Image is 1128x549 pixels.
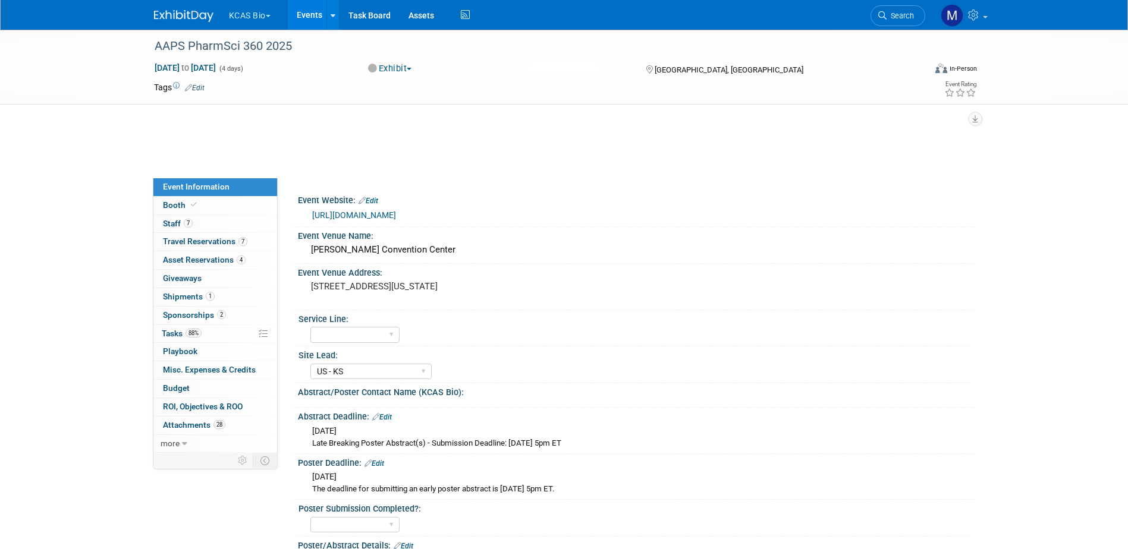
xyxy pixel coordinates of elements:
[153,215,277,233] a: Staff7
[311,281,567,292] pre: [STREET_ADDRESS][US_STATE]
[253,453,277,468] td: Toggle Event Tabs
[153,361,277,379] a: Misc. Expenses & Credits
[153,398,277,416] a: ROI, Objectives & ROO
[163,383,190,393] span: Budget
[163,182,230,191] span: Event Information
[153,197,277,214] a: Booth
[161,438,180,448] span: more
[299,310,969,325] div: Service Line:
[153,380,277,397] a: Budget
[312,426,337,436] span: [DATE]
[163,236,247,246] span: Travel Reservations
[299,346,969,361] div: Site Lead:
[153,435,277,453] a: more
[298,227,975,242] div: Event Venue Name:
[364,62,416,75] button: Exhibit
[153,270,277,288] a: Giveaways
[153,288,277,306] a: Shipments1
[153,325,277,343] a: Tasks88%
[191,201,197,208] i: Booth reservation complete
[238,237,247,246] span: 7
[312,438,966,449] div: Late Breaking Poster Abstract(s) - Submission Deadline: [DATE] 5pm ET
[218,65,243,72] span: (4 days)
[163,273,202,283] span: Giveaways
[153,307,277,324] a: Sponsorships2
[163,420,225,430] span: Attachments
[949,64,977,73] div: In-Person
[307,241,966,259] div: [PERSON_NAME] Convention Center
[944,81,976,87] div: Event Rating
[153,417,277,434] a: Attachments28
[941,4,963,27] img: Marvin Lewis
[162,329,202,338] span: Tasks
[855,62,978,80] div: Event Format
[163,255,246,264] span: Asset Reservations
[217,310,226,319] span: 2
[185,84,205,92] a: Edit
[298,383,975,398] div: Abstract/Poster Contact Name (KCAS Bio):
[372,413,392,421] a: Edit
[153,343,277,361] a: Playbook
[186,329,202,337] span: 88%
[232,453,253,468] td: Personalize Event Tab Strip
[154,10,213,22] img: ExhibitDay
[237,255,246,264] span: 4
[298,408,975,423] div: Abstract Deadline:
[163,346,197,356] span: Playbook
[655,65,803,74] span: [GEOGRAPHIC_DATA], [GEOGRAPHIC_DATA]
[163,402,243,411] span: ROI, Objectives & ROO
[163,219,193,228] span: Staff
[359,197,378,205] a: Edit
[312,472,337,481] span: [DATE]
[871,5,925,26] a: Search
[163,292,215,301] span: Shipments
[935,64,947,73] img: Format-Inperson.png
[153,251,277,269] a: Asset Reservations4
[163,310,226,320] span: Sponsorships
[298,191,975,207] div: Event Website:
[153,178,277,196] a: Event Information
[206,292,215,301] span: 1
[180,63,191,72] span: to
[312,210,396,220] a: [URL][DOMAIN_NAME]
[298,454,975,469] div: Poster Deadline:
[184,219,193,228] span: 7
[365,459,384,468] a: Edit
[154,81,205,93] td: Tags
[299,500,969,515] div: Poster Submission Completed?:
[312,484,966,495] div: The deadline for submitting an early poster abstract is [DATE] 5pm ET.
[150,36,907,57] div: AAPS PharmSci 360 2025
[153,233,277,251] a: Travel Reservations7
[154,62,216,73] span: [DATE] [DATE]
[163,365,256,374] span: Misc. Expenses & Credits
[163,200,199,210] span: Booth
[887,11,914,20] span: Search
[298,264,975,279] div: Event Venue Address:
[213,420,225,429] span: 28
